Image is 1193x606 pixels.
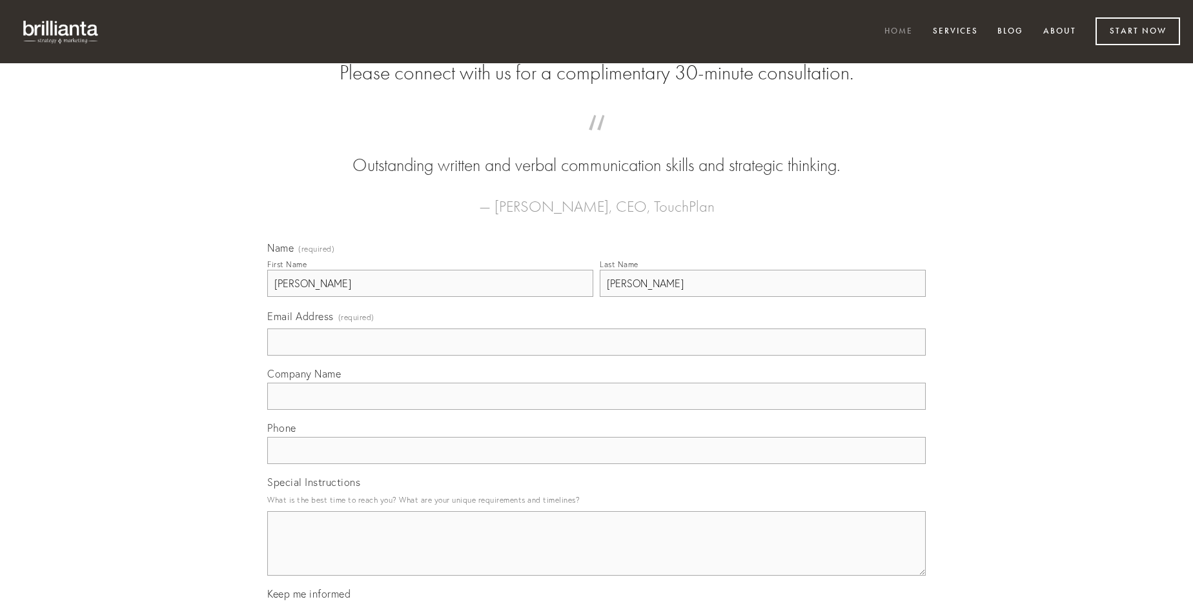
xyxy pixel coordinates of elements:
[1035,21,1085,43] a: About
[600,259,638,269] div: Last Name
[989,21,1032,43] a: Blog
[288,128,905,153] span: “
[267,241,294,254] span: Name
[288,178,905,219] figcaption: — [PERSON_NAME], CEO, TouchPlan
[267,367,341,380] span: Company Name
[298,245,334,253] span: (required)
[267,61,926,85] h2: Please connect with us for a complimentary 30-minute consultation.
[876,21,921,43] a: Home
[267,476,360,489] span: Special Instructions
[267,491,926,509] p: What is the best time to reach you? What are your unique requirements and timelines?
[1096,17,1180,45] a: Start Now
[13,13,110,50] img: brillianta - research, strategy, marketing
[924,21,986,43] a: Services
[267,421,296,434] span: Phone
[267,587,351,600] span: Keep me informed
[338,308,374,326] span: (required)
[267,310,334,323] span: Email Address
[288,128,905,178] blockquote: Outstanding written and verbal communication skills and strategic thinking.
[267,259,307,269] div: First Name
